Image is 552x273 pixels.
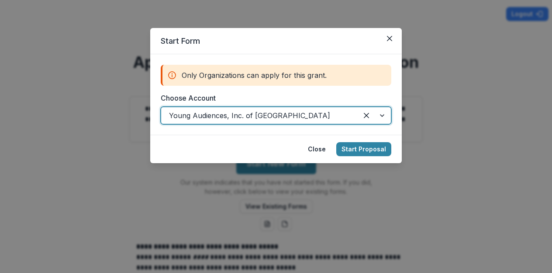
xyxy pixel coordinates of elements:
[150,28,402,54] header: Start Form
[359,108,373,122] div: Clear selected options
[161,65,391,86] div: Only Organizations can apply for this grant.
[336,142,391,156] button: Start Proposal
[161,93,386,103] label: Choose Account
[303,142,331,156] button: Close
[383,31,397,45] button: Close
